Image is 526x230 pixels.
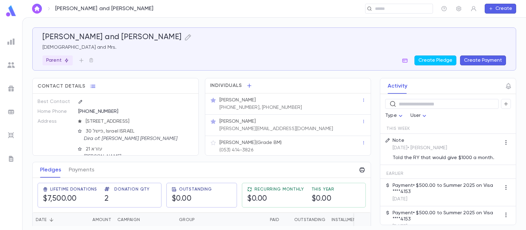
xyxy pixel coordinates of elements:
[55,5,154,12] p: [PERSON_NAME] and [PERSON_NAME]
[33,6,41,11] img: home_white.a664292cf8c1dea59945f0da9f25487c.svg
[386,126,410,131] span: This Week
[255,187,304,192] span: Recurring Monthly
[78,107,194,116] div: [PHONE_NUMBER]
[74,212,114,227] div: Amount
[7,85,15,92] img: campaigns_grey.99e729a5f7ee94e3726e6486bddda8f1.svg
[7,61,15,69] img: students_grey.60c7aba0da46da39d6d829b817ac14fc.svg
[50,187,97,192] span: Lifetime Donations
[332,212,361,227] div: Installments
[7,155,15,162] img: letters_grey.7941b92b52307dd3b8a917253454ce1c.svg
[393,145,494,151] p: [DATE] • [PERSON_NAME]
[117,212,140,227] div: Campaign
[83,118,194,125] span: [STREET_ADDRESS]
[312,187,335,192] span: This Year
[43,44,506,51] p: [DEMOGRAPHIC_DATA] and Mrs.
[7,38,15,45] img: reports_grey.c525e4749d1bce6a11f5fe2a8de1b229.svg
[393,183,501,195] p: Payment • $500.00 to Summer 2025 on Visa ****4153
[219,126,333,132] p: [PERSON_NAME][EMAIL_ADDRESS][DOMAIN_NAME]
[43,194,77,203] h5: $7,500.00
[312,194,332,203] h5: $0.00
[393,155,494,161] p: Told the RY that would give $1000 a month.
[393,196,501,202] p: [DATE]
[393,210,501,222] p: Payment • $500.00 to Summer 2025 on Visa ****4153
[84,154,189,160] p: [PERSON_NAME]
[219,118,256,125] p: [PERSON_NAME]
[104,194,109,203] h5: 2
[179,212,195,227] div: Group
[282,212,328,227] div: Outstanding
[294,212,325,227] div: Outstanding
[388,78,407,94] button: Activity
[38,107,73,117] p: Home Phone
[92,212,111,227] div: Amount
[410,110,428,122] div: User
[43,33,182,42] h5: [PERSON_NAME] and [PERSON_NAME]
[393,224,501,230] p: [DATE]
[38,117,73,126] p: Address
[40,162,61,178] button: Pledges
[43,55,73,65] div: Parent
[7,108,15,116] img: batches_grey.339ca447c9d9533ef1741baa751efc33.svg
[36,212,47,227] div: Date
[393,138,494,144] p: Note
[485,4,516,14] button: Create
[33,212,74,227] div: Date
[179,187,212,192] span: Outstanding
[38,97,73,107] p: Best Contact
[114,187,150,192] span: Donation Qty
[410,113,421,118] span: User
[385,110,404,122] div: Type
[385,113,397,118] span: Type
[69,162,94,178] button: Payments
[219,147,253,153] p: (053) 414-3826
[210,83,242,89] span: Individuals
[83,146,194,152] span: 21 עזרא
[222,212,282,227] div: Paid
[247,194,267,203] h5: $0.00
[270,212,279,227] div: Paid
[414,55,456,65] button: Create Pledge
[219,140,282,146] p: [PERSON_NAME] (Grade BM)
[83,128,194,134] span: פישל 30, Israel ISRAEL
[460,55,506,65] button: Create Payment
[46,57,69,64] p: Parent
[219,105,302,111] p: [PHONE_NUMBER], [PHONE_NUMBER]
[7,132,15,139] img: imports_grey.530a8a0e642e233f2baf0ef88e8c9fcb.svg
[84,136,189,142] p: Dira of: [PERSON_NAME] [PERSON_NAME]
[114,212,176,227] div: Campaign
[328,212,365,227] div: Installments
[47,215,56,225] button: Sort
[172,194,192,203] h5: $0.00
[38,83,85,89] span: Contact Details
[5,5,17,17] img: logo
[386,171,404,176] span: Earlier
[219,97,256,103] p: [PERSON_NAME]
[176,212,222,227] div: Group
